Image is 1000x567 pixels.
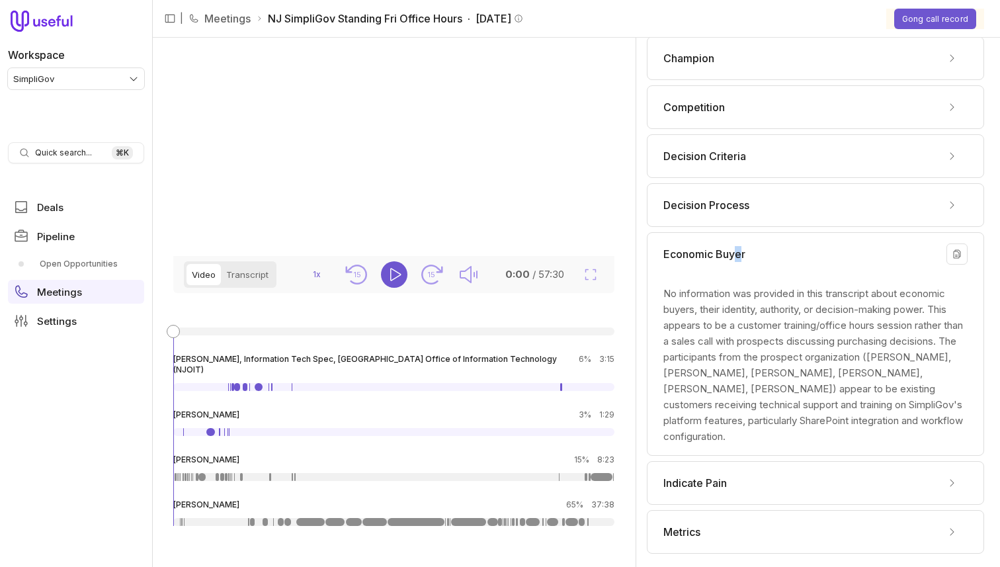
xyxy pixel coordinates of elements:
[180,11,183,26] span: |
[427,270,435,279] text: 15
[8,224,144,248] a: Pipeline
[505,268,530,281] time: 0:00
[579,410,614,420] div: 3%
[37,202,63,212] span: Deals
[37,316,77,326] span: Settings
[112,146,133,159] kbd: ⌘ K
[894,9,976,29] button: Gong call record
[579,354,614,375] div: 6%
[173,455,239,465] span: [PERSON_NAME]
[418,261,444,288] button: Seek forward 15 seconds
[187,264,221,285] button: Video
[35,148,92,158] span: Quick search...
[663,524,700,540] span: Metrics
[663,50,714,66] span: Champion
[663,286,968,445] div: No information was provided in this transcript about economic buyers, their identity, authority, ...
[173,410,239,420] span: [PERSON_NAME]
[462,11,476,26] span: ·
[455,261,481,288] button: Mute
[663,475,727,491] span: Indicate Pain
[173,354,579,375] span: [PERSON_NAME], Information Tech Spec, [GEOGRAPHIC_DATA] Office of Information Technology (NJOIT)
[8,253,144,275] div: Pipeline submenu
[476,11,511,26] time: [DATE]
[532,268,536,281] span: /
[268,11,523,26] span: NJ SimpliGov Standing Fri Office Hours
[160,9,180,28] button: Collapse sidebar
[302,264,333,284] button: 1x
[597,455,614,464] time: 8:23
[37,287,82,297] span: Meetings
[8,253,144,275] a: Open Opportunities
[8,309,144,333] a: Settings
[538,268,564,281] time: 57:30
[577,261,604,288] button: Fullscreen
[353,270,361,279] text: 15
[344,261,370,288] button: Seek back 15 seconds
[37,232,75,241] span: Pipeline
[204,11,251,26] a: Meetings
[173,500,239,510] span: [PERSON_NAME]
[8,280,144,304] a: Meetings
[574,455,614,465] div: 15%
[663,197,749,213] span: Decision Process
[663,99,725,115] span: Competition
[599,354,614,364] time: 3:15
[221,264,274,285] button: Transcript
[599,410,614,419] time: 1:29
[663,148,746,164] span: Decision Criteria
[8,195,144,219] a: Deals
[663,246,745,262] span: Economic Buyer
[566,500,614,510] div: 65%
[8,47,65,63] label: Workspace
[591,500,614,509] time: 37:38
[381,261,407,288] button: Play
